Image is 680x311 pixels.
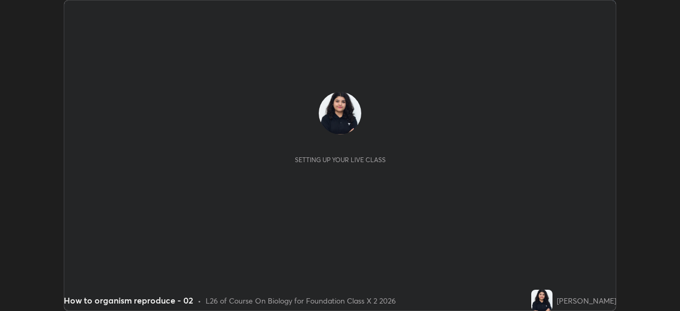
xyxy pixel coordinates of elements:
[198,295,201,306] div: •
[206,295,396,306] div: L26 of Course On Biology for Foundation Class X 2 2026
[295,156,386,164] div: Setting up your live class
[531,290,552,311] img: d65cdba0ac1c438fb9f388b0b8c38f09.jpg
[557,295,616,306] div: [PERSON_NAME]
[319,92,361,135] img: d65cdba0ac1c438fb9f388b0b8c38f09.jpg
[64,294,193,307] div: How to organism reproduce - 02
